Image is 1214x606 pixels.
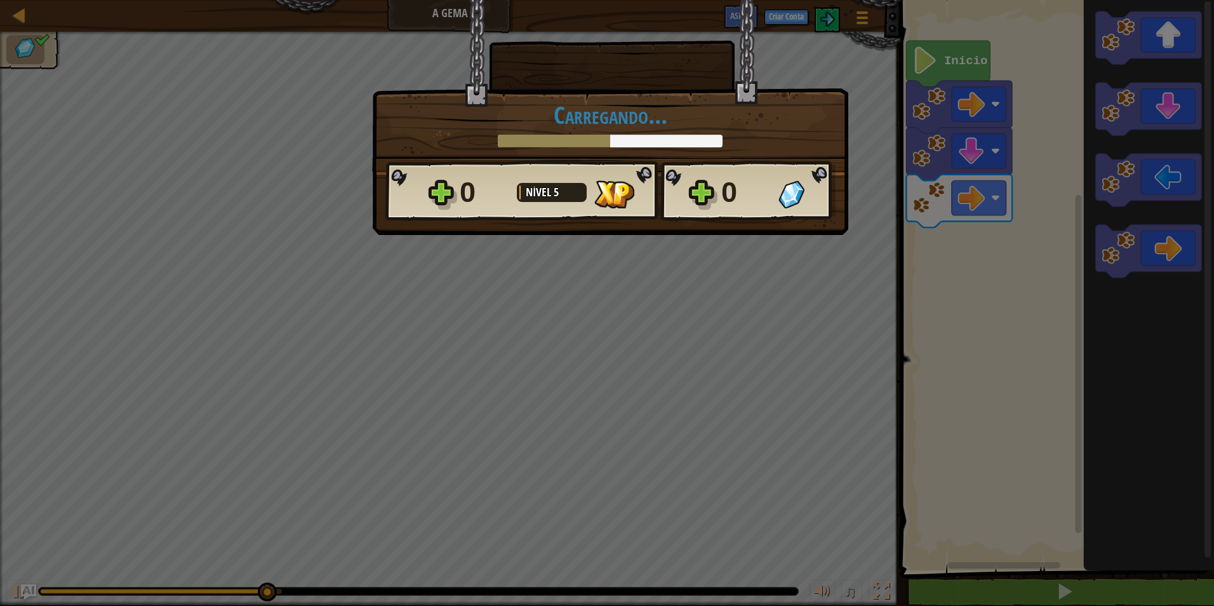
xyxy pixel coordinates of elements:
[385,102,835,128] h1: Carregando...
[526,184,554,200] span: Nível
[778,180,804,208] img: Gemas Ganhas
[721,172,771,213] div: 0
[460,172,509,213] div: 0
[554,184,559,200] span: 5
[594,180,634,208] img: XP Ganho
